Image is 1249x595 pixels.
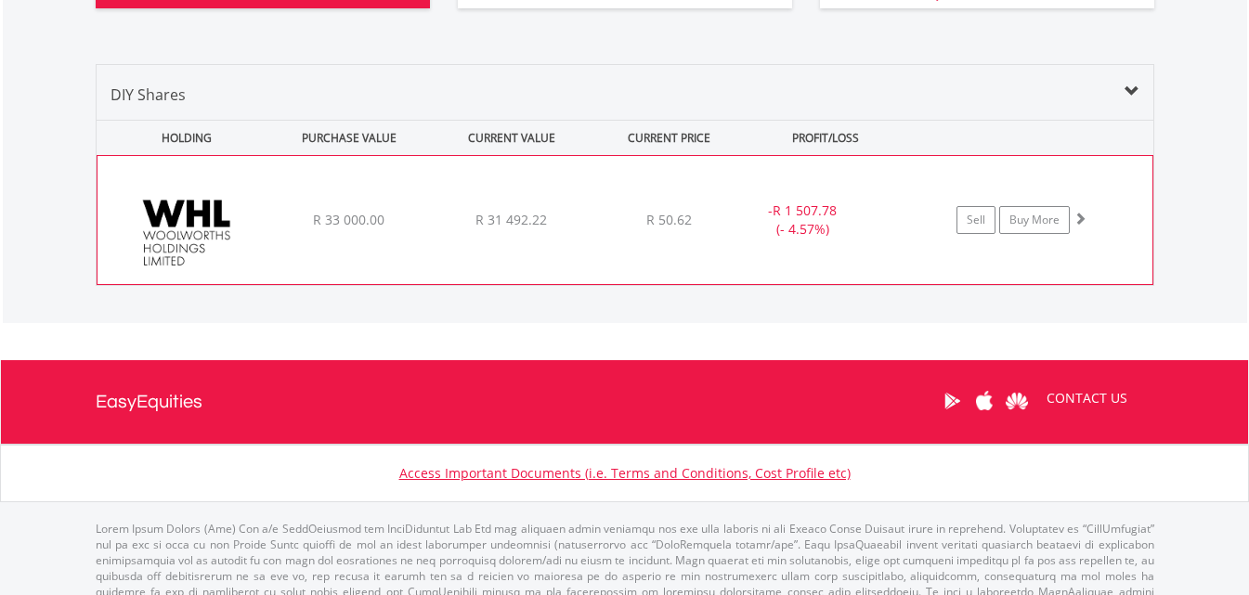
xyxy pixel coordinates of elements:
[111,84,186,105] span: DIY Shares
[594,121,742,155] div: CURRENT PRICE
[475,211,547,228] span: R 31 492.22
[1001,372,1034,430] a: Huawei
[433,121,592,155] div: CURRENT VALUE
[646,211,692,228] span: R 50.62
[999,206,1070,234] a: Buy More
[313,211,384,228] span: R 33 000.00
[733,201,872,239] div: - (- 4.57%)
[107,179,267,279] img: EQU.ZA.WHL.png
[399,464,851,482] a: Access Important Documents (i.e. Terms and Conditions, Cost Profile etc)
[956,206,995,234] a: Sell
[1034,372,1140,424] a: CONTACT US
[96,360,202,444] a: EasyEquities
[969,372,1001,430] a: Apple
[936,372,969,430] a: Google Play
[98,121,267,155] div: HOLDING
[773,201,837,219] span: R 1 507.78
[270,121,429,155] div: PURCHASE VALUE
[747,121,905,155] div: PROFIT/LOSS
